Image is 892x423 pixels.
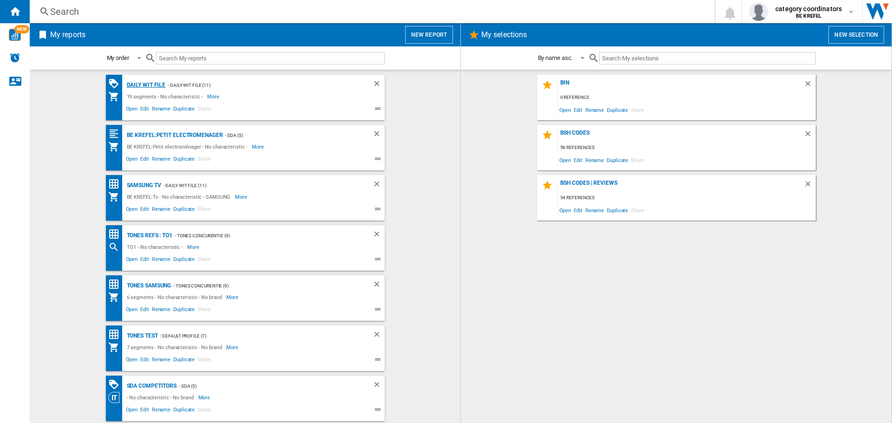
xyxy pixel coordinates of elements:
span: Duplicate [172,104,196,116]
span: Rename [151,104,172,116]
div: Delete [804,79,816,92]
span: Open [558,104,573,116]
span: More [207,91,221,102]
div: - No characteristic - No brand [125,392,198,403]
div: By name asc. [538,54,573,61]
div: My Assortment [108,91,125,102]
div: My Assortment [108,292,125,303]
span: Duplicate [605,204,630,216]
span: More [226,292,240,303]
div: - Tones concurentie (9) [172,230,354,241]
div: BE KREFEL:Petit electroménager - No characteristic - [125,141,252,152]
span: More [235,191,249,202]
div: - Tones concurentie (9) [171,280,354,292]
span: Share [196,255,212,266]
div: - Daily WIT File (11) [161,180,354,191]
div: Delete [804,130,816,142]
span: Duplicate [605,104,630,116]
span: Duplicate [172,305,196,316]
span: Edit [572,154,584,166]
span: Rename [151,355,172,366]
span: Rename [151,155,172,166]
h2: My reports [48,26,87,44]
div: - SDA (5) [223,130,354,141]
span: Edit [139,305,151,316]
span: Open [125,255,139,266]
span: Rename [584,204,605,216]
div: Search [108,241,125,253]
div: PROMOTIONS Matrix [108,379,125,390]
div: BE KREFEL:Tv - No characteristic - SAMSUNG [125,191,236,202]
div: BIN [558,79,804,92]
span: Share [196,405,212,416]
span: Duplicate [172,405,196,416]
span: Edit [139,355,151,366]
div: My Assortment [108,342,125,353]
img: wise-card.svg [9,29,21,41]
span: Open [558,154,573,166]
span: Share [196,155,212,166]
span: Edit [572,204,584,216]
div: Tones test [125,330,158,342]
span: Duplicate [172,255,196,266]
div: Search [50,5,690,18]
span: Duplicate [172,155,196,166]
span: Share [630,104,646,116]
span: Open [125,205,139,216]
span: Edit [139,205,151,216]
span: Duplicate [605,154,630,166]
div: Delete [373,330,385,342]
span: Edit [139,255,151,266]
div: 19 segments - No characteristic - [125,91,208,102]
span: NEW [14,25,29,33]
div: Category View [108,392,125,403]
span: More [226,342,240,353]
span: Edit [139,155,151,166]
span: More [187,241,201,253]
span: Edit [139,405,151,416]
span: Edit [572,104,584,116]
div: BSH Codes [558,130,804,142]
div: Price Matrix [108,279,125,290]
span: More [252,141,265,152]
div: Tones refs : TO1 [125,230,172,241]
span: Open [125,104,139,116]
div: BE KREFEL:Petit electromenager [125,130,223,141]
div: TO1 - No characteristic - [125,241,188,253]
span: Rename [151,405,172,416]
div: Tones Samsung [125,280,171,292]
span: Share [196,305,212,316]
button: New report [405,26,453,44]
div: Samsung TV [125,180,161,191]
div: - Daily WIT File (11) [165,79,354,91]
div: Delete [373,130,385,141]
b: BE KREFEL [796,13,821,19]
div: My Assortment [108,141,125,152]
span: Open [125,155,139,166]
div: PROMOTIONS Matrix [108,78,125,90]
div: Delete [373,380,385,392]
div: Delete [373,79,385,91]
div: SDA competitors [125,380,177,392]
span: Rename [584,154,605,166]
div: 7 segments - No characteristic - No brand [125,342,227,353]
input: Search My reports [156,52,385,65]
span: Share [196,104,212,116]
span: Share [630,154,646,166]
div: Price Matrix [108,228,125,240]
div: 54 references [558,192,816,204]
span: Duplicate [172,205,196,216]
span: Open [125,305,139,316]
span: Share [630,204,646,216]
h2: My selections [479,26,529,44]
span: Rename [151,305,172,316]
span: Share [196,205,212,216]
div: Price Matrix [108,329,125,340]
div: Quartiles grid [108,128,125,140]
span: category coordinators [775,4,842,13]
div: 6 segments - No characteristic - No brand [125,292,227,303]
div: 0 reference [558,92,816,104]
div: My order [107,54,129,61]
div: Delete [373,280,385,292]
span: Edit [139,104,151,116]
